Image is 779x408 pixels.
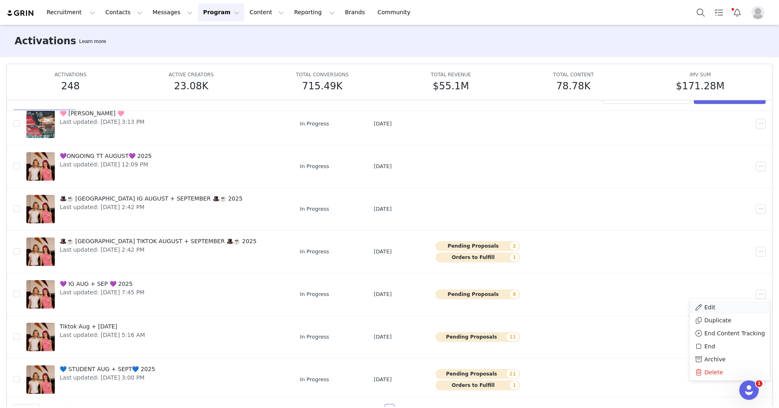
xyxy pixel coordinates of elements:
button: Pending Proposals8 [435,289,520,299]
span: 1 [756,380,762,387]
span: ACTIVATIONS [54,72,86,78]
span: Last updated: [DATE] 7:45 PM [60,288,144,297]
button: Pending Proposals11 [435,332,520,342]
h5: 78.78K [556,79,590,93]
img: placeholder-profile.jpg [751,6,764,19]
span: End [704,342,715,351]
span: 🎩☕️ [GEOGRAPHIC_DATA] TIKTOK AUGUST + SEPTEMBER 🎩☕️ 2025 [60,237,256,246]
a: 💜 IG AUG + SEP 💜 2025Last updated: [DATE] 7:45 PM [26,278,287,311]
button: Contacts [101,3,147,22]
button: Orders to Fulfill1 [435,253,520,262]
span: TOTAL CONTENT [553,72,594,78]
h5: 715.49K [302,79,342,93]
iframe: Intercom live chat [739,380,759,400]
button: Messages [148,3,198,22]
span: End Content Tracking [704,329,765,338]
span: In Progress [300,248,329,256]
a: 💙 STUDENT AUG + SEPT💙 2025Last updated: [DATE] 3:00 PM [26,363,287,396]
span: In Progress [300,162,329,171]
button: Content [245,3,289,22]
a: Community [373,3,419,22]
span: In Progress [300,290,329,298]
span: Tiktok Aug + [DATE] [60,322,145,331]
button: Program [198,3,244,22]
a: 💜ONGOING TT AUGUST💜 2025Last updated: [DATE] 12:09 PM [26,150,287,183]
span: In Progress [300,333,329,341]
h5: $171.28M [676,79,725,93]
span: Archive [704,355,725,364]
img: grin logo [6,9,35,17]
span: In Progress [300,120,329,128]
span: 💙 STUDENT AUG + SEPT💙 2025 [60,365,155,373]
button: Search [692,3,710,22]
a: 🎩☕️ [GEOGRAPHIC_DATA] TIKTOK AUGUST + SEPTEMBER 🎩☕️ 2025Last updated: [DATE] 2:42 PM [26,235,287,268]
button: Pending Proposals2 [435,241,520,251]
span: [DATE] [374,162,392,171]
span: Last updated: [DATE] 3:00 PM [60,373,155,382]
button: Orders to Fulfill1 [435,380,520,390]
span: Last updated: [DATE] 3:13 PM [60,118,144,126]
span: [DATE] [374,290,392,298]
span: [DATE] [374,333,392,341]
h5: 248 [61,79,80,93]
span: Last updated: [DATE] 2:42 PM [60,203,243,212]
button: Reporting [289,3,340,22]
span: [DATE] [374,376,392,384]
span: 🎩☕️ [GEOGRAPHIC_DATA] IG AUGUST + SEPTEMBER 🎩☕️ 2025 [60,194,243,203]
span: Edit [704,303,715,312]
span: TOTAL REVENUE [431,72,471,78]
span: [DATE] [374,205,392,213]
a: Tasks [710,3,728,22]
button: Recruitment [42,3,100,22]
h5: 23.08K [174,79,208,93]
span: 💜 IG AUG + SEP 💜 2025 [60,280,144,288]
span: 💜ONGOING TT AUGUST💜 2025 [60,152,152,160]
span: 🩷 [PERSON_NAME] 🩷 [60,109,144,118]
span: Duplicate [704,316,732,325]
span: Last updated: [DATE] 12:09 PM [60,160,152,169]
span: IMV SUM [689,72,711,78]
a: 🎩☕️ [GEOGRAPHIC_DATA] IG AUGUST + SEPTEMBER 🎩☕️ 2025Last updated: [DATE] 2:42 PM [26,193,287,225]
span: [DATE] [374,120,392,128]
button: Notifications [728,3,746,22]
span: In Progress [300,205,329,213]
div: Tooltip anchor [77,37,108,45]
span: [DATE] [374,248,392,256]
a: Brands [340,3,372,22]
h5: $55.1M [433,79,469,93]
a: Tiktok Aug + [DATE]Last updated: [DATE] 5:16 AM [26,321,287,353]
span: Last updated: [DATE] 2:42 PM [60,246,256,254]
span: Delete [704,368,723,377]
button: Pending Proposals21 [435,369,520,379]
span: TOTAL CONVERSIONS [296,72,349,78]
span: Last updated: [DATE] 5:16 AM [60,331,145,339]
span: In Progress [300,376,329,384]
span: ACTIVE CREATORS [169,72,214,78]
h3: Activations [15,34,76,48]
button: Profile [747,6,773,19]
a: 🩷 [PERSON_NAME] 🩷Last updated: [DATE] 3:13 PM [26,108,287,140]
